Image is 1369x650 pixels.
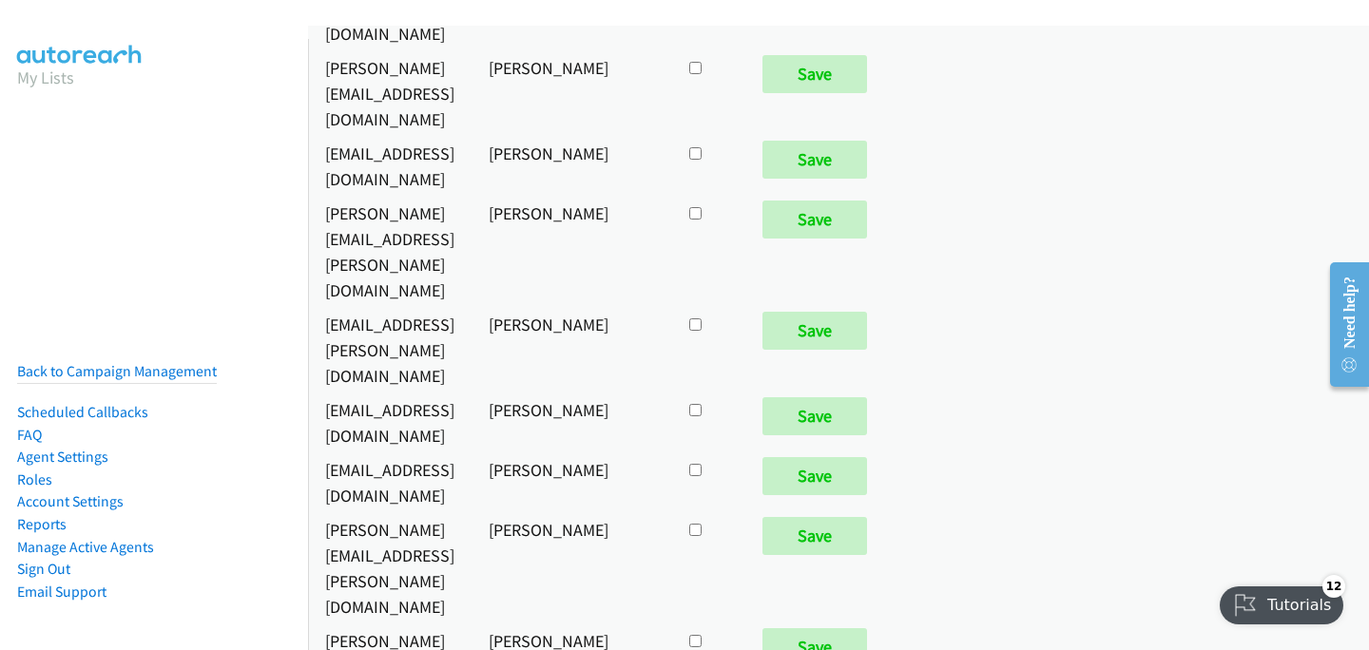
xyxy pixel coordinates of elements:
[17,515,67,533] a: Reports
[762,141,867,179] input: Save
[472,307,668,392] td: [PERSON_NAME]
[17,448,108,466] a: Agent Settings
[17,362,217,380] a: Back to Campaign Management
[17,538,154,556] a: Manage Active Agents
[472,50,668,136] td: [PERSON_NAME]
[17,492,124,510] a: Account Settings
[308,50,472,136] td: [PERSON_NAME][EMAIL_ADDRESS][DOMAIN_NAME]
[1208,567,1355,636] iframe: Checklist
[472,392,668,452] td: [PERSON_NAME]
[17,560,70,578] a: Sign Out
[762,517,867,555] input: Save
[17,426,42,444] a: FAQ
[762,201,867,239] input: Save
[17,470,52,488] a: Roles
[762,312,867,350] input: Save
[1315,249,1369,400] iframe: Resource Center
[17,67,74,88] a: My Lists
[308,307,472,392] td: [EMAIL_ADDRESS][PERSON_NAME][DOMAIN_NAME]
[472,512,668,623] td: [PERSON_NAME]
[17,583,106,601] a: Email Support
[308,452,472,512] td: [EMAIL_ADDRESS][DOMAIN_NAME]
[17,403,148,421] a: Scheduled Callbacks
[762,55,867,93] input: Save
[472,136,668,196] td: [PERSON_NAME]
[308,512,472,623] td: [PERSON_NAME][EMAIL_ADDRESS][PERSON_NAME][DOMAIN_NAME]
[308,392,472,452] td: [EMAIL_ADDRESS][DOMAIN_NAME]
[762,397,867,435] input: Save
[308,136,472,196] td: [EMAIL_ADDRESS][DOMAIN_NAME]
[472,452,668,512] td: [PERSON_NAME]
[308,196,472,307] td: [PERSON_NAME][EMAIL_ADDRESS][PERSON_NAME][DOMAIN_NAME]
[472,196,668,307] td: [PERSON_NAME]
[762,457,867,495] input: Save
